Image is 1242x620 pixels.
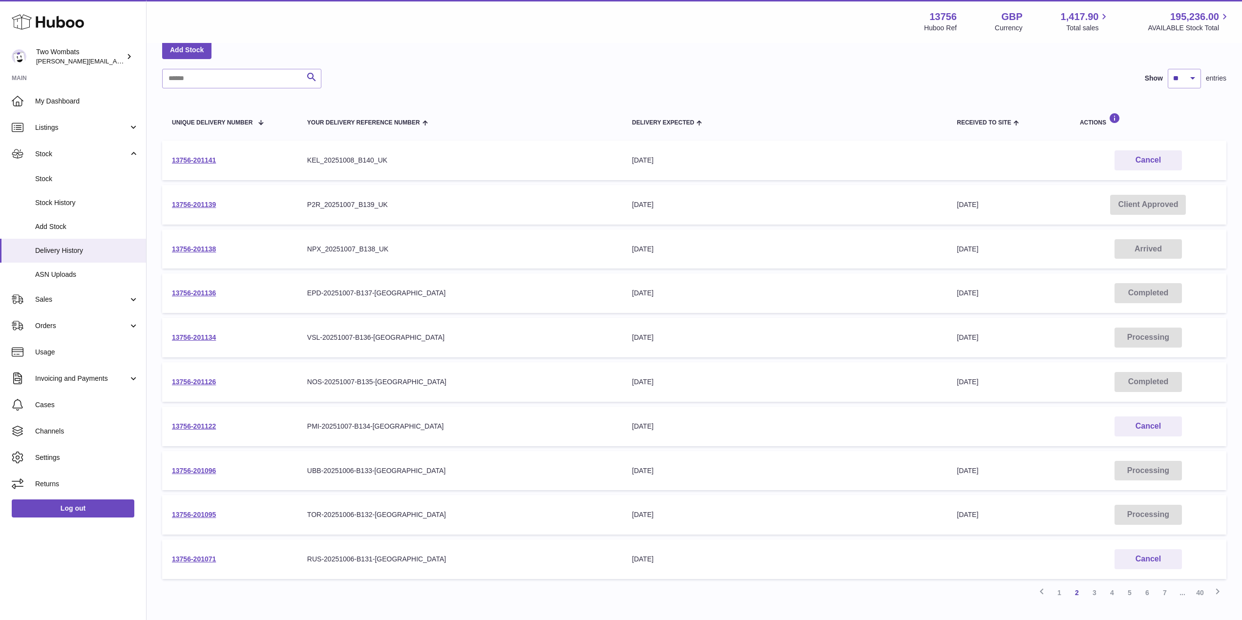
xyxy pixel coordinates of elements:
a: 13756-201095 [172,511,216,518]
a: 13756-201126 [172,378,216,386]
div: NPX_20251007_B138_UK [307,245,612,254]
span: ... [1174,584,1191,601]
a: 13756-201071 [172,555,216,563]
div: RUS-20251006-B131-[GEOGRAPHIC_DATA] [307,555,612,564]
div: Actions [1080,113,1217,126]
strong: 13756 [929,10,957,23]
div: KEL_20251008_B140_UK [307,156,612,165]
div: [DATE] [632,289,937,298]
a: 13756-201139 [172,201,216,208]
span: [DATE] [957,333,978,341]
span: Channels [35,427,139,436]
a: Add Stock [162,41,211,59]
a: 1 [1051,584,1068,601]
div: NOS-20251007-B135-[GEOGRAPHIC_DATA] [307,377,612,387]
label: Show [1145,74,1163,83]
span: Usage [35,348,139,357]
a: 3 [1086,584,1103,601]
span: [DATE] [957,245,978,253]
span: Received to Site [957,120,1011,126]
div: Two Wombats [36,47,124,66]
span: [DATE] [957,201,978,208]
span: Stock [35,149,128,159]
div: P2R_20251007_B139_UK [307,200,612,209]
a: 5 [1121,584,1138,601]
span: Listings [35,123,128,132]
a: 13756-201096 [172,467,216,475]
span: Unique Delivery Number [172,120,253,126]
span: [PERSON_NAME][EMAIL_ADDRESS][PERSON_NAME][DOMAIN_NAME] [36,57,248,65]
a: 7 [1156,584,1174,601]
a: 4 [1103,584,1121,601]
a: 13756-201138 [172,245,216,253]
button: Cancel [1115,549,1182,569]
div: EPD-20251007-B137-[GEOGRAPHIC_DATA] [307,289,612,298]
div: [DATE] [632,422,937,431]
a: 195,236.00 AVAILABLE Stock Total [1148,10,1230,33]
div: [DATE] [632,245,937,254]
button: Cancel [1115,150,1182,170]
a: 2 [1068,584,1086,601]
a: 13756-201134 [172,333,216,341]
div: Huboo Ref [924,23,957,33]
span: My Dashboard [35,97,139,106]
span: Add Stock [35,222,139,231]
img: philip.carroll@twowombats.com [12,49,26,64]
a: 13756-201136 [172,289,216,297]
span: [DATE] [957,289,978,297]
span: Your Delivery Reference Number [307,120,420,126]
strong: GBP [1001,10,1022,23]
div: [DATE] [632,466,937,475]
div: [DATE] [632,333,937,342]
span: ASN Uploads [35,270,139,279]
div: [DATE] [632,555,937,564]
div: VSL-20251007-B136-[GEOGRAPHIC_DATA] [307,333,612,342]
span: Orders [35,321,128,331]
a: Log out [12,499,134,517]
div: UBB-20251006-B133-[GEOGRAPHIC_DATA] [307,466,612,475]
span: Total sales [1066,23,1110,33]
a: 40 [1191,584,1209,601]
span: Delivery Expected [632,120,694,126]
span: 1,417.90 [1061,10,1099,23]
a: 13756-201141 [172,156,216,164]
span: Stock [35,174,139,184]
span: Returns [35,479,139,489]
span: Invoicing and Payments [35,374,128,383]
a: 13756-201122 [172,422,216,430]
div: [DATE] [632,200,937,209]
span: AVAILABLE Stock Total [1148,23,1230,33]
a: 6 [1138,584,1156,601]
span: [DATE] [957,467,978,475]
span: 195,236.00 [1170,10,1219,23]
div: [DATE] [632,156,937,165]
div: [DATE] [632,510,937,519]
span: Settings [35,453,139,462]
button: Cancel [1115,416,1182,436]
div: Currency [995,23,1023,33]
span: [DATE] [957,511,978,518]
span: Stock History [35,198,139,207]
div: PMI-20251007-B134-[GEOGRAPHIC_DATA] [307,422,612,431]
span: Delivery History [35,246,139,255]
div: TOR-20251006-B132-[GEOGRAPHIC_DATA] [307,510,612,519]
span: [DATE] [957,378,978,386]
div: [DATE] [632,377,937,387]
a: 1,417.90 Total sales [1061,10,1110,33]
span: entries [1206,74,1226,83]
span: Cases [35,400,139,410]
span: Sales [35,295,128,304]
